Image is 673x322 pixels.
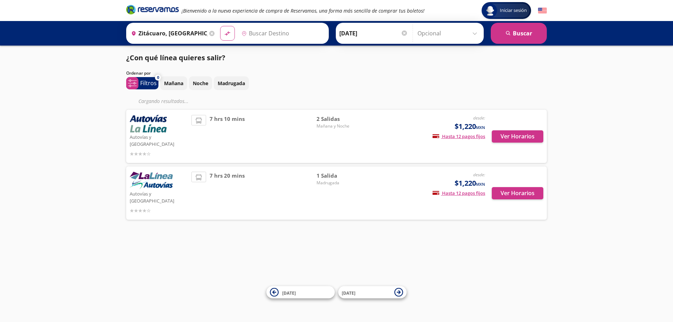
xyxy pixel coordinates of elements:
span: 2 Salidas [317,115,366,123]
span: Hasta 12 pagos fijos [433,190,485,196]
button: Buscar [491,23,547,44]
span: [DATE] [282,290,296,296]
button: English [538,6,547,15]
p: Filtros [140,79,157,87]
img: Autovías y La Línea [130,172,173,189]
span: 7 hrs 20 mins [210,172,245,214]
em: Cargando resultados ... [138,98,189,104]
span: $1,220 [455,121,485,132]
em: ¡Bienvenido a la nueva experiencia de compra de Reservamos, una forma más sencilla de comprar tus... [182,7,424,14]
em: desde: [473,115,485,121]
input: Buscar Destino [239,25,325,42]
i: Brand Logo [126,4,179,15]
p: Autovías y [GEOGRAPHIC_DATA] [130,189,188,204]
em: desde: [473,172,485,178]
p: ¿Con qué línea quieres salir? [126,53,225,63]
small: MXN [476,125,485,130]
span: 1 Salida [317,172,366,180]
button: Noche [189,76,212,90]
p: Madrugada [218,80,245,87]
input: Buscar Origen [128,25,208,42]
p: Noche [193,80,208,87]
p: Autovías y [GEOGRAPHIC_DATA] [130,132,188,148]
span: Hasta 12 pagos fijos [433,133,485,139]
span: $1,220 [455,178,485,189]
span: Mañana y Noche [317,123,366,129]
button: [DATE] [338,286,407,299]
input: Opcional [417,25,480,42]
p: Ordenar por [126,70,151,76]
p: Mañana [164,80,183,87]
span: [DATE] [342,290,355,296]
button: Madrugada [214,76,249,90]
button: Ver Horarios [492,187,543,199]
span: Iniciar sesión [497,7,530,14]
input: Elegir Fecha [339,25,408,42]
button: 0Filtros [126,77,158,89]
a: Brand Logo [126,4,179,17]
img: Autovías y La Línea [130,115,167,132]
button: Ver Horarios [492,130,543,143]
span: Madrugada [317,180,366,186]
small: MXN [476,181,485,187]
span: 0 [157,75,159,81]
button: [DATE] [266,286,335,299]
span: 7 hrs 10 mins [210,115,245,158]
button: Mañana [160,76,187,90]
